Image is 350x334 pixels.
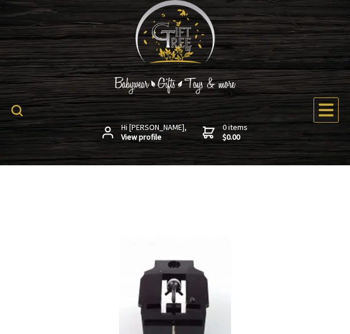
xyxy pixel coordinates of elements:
a: 0 items$0.00 [203,123,248,142]
strong: View profile [121,132,187,142]
span: 0 items [223,122,248,142]
img: product search [11,105,23,116]
a: Hi [PERSON_NAME],View profile [102,123,187,142]
img: Babywear - Gifts - Toys & more [90,77,261,94]
strong: $0.00 [223,132,248,142]
span: Hi [PERSON_NAME], [121,123,187,142]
